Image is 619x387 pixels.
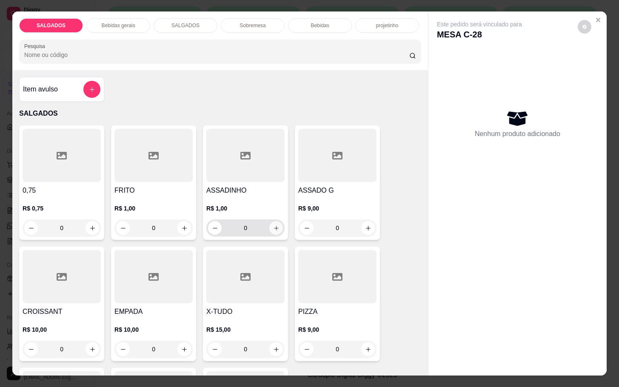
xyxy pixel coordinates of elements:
button: decrease-product-quantity [24,221,38,235]
p: R$ 0,75 [23,204,101,213]
p: R$ 10,00 [114,325,193,334]
p: Sobremesa [240,22,265,29]
h4: FRITO [114,185,193,196]
p: R$ 9,00 [298,204,377,213]
button: decrease-product-quantity [208,221,222,235]
p: Este pedido será vinculado para [437,20,522,28]
p: Nenhum produto adicionado [475,129,560,139]
h4: CROISSANT [23,307,101,317]
button: decrease-product-quantity [300,342,314,356]
h4: 0,75 [23,185,101,196]
button: increase-product-quantity [177,342,191,356]
p: SALGADOS [37,22,66,29]
p: R$ 1,00 [114,204,193,213]
p: MESA C-28 [437,28,522,40]
button: increase-product-quantity [361,221,375,235]
button: increase-product-quantity [269,342,283,356]
button: increase-product-quantity [86,342,99,356]
button: Close [591,13,605,27]
button: decrease-product-quantity [208,342,222,356]
h4: Item avulso [23,84,58,94]
button: decrease-product-quantity [24,342,38,356]
button: decrease-product-quantity [116,342,130,356]
button: add-separate-item [83,81,100,98]
h4: PIZZA [298,307,377,317]
p: SALGADOS [171,22,200,29]
button: decrease-product-quantity [116,221,130,235]
p: R$ 15,00 [206,325,285,334]
label: Pesquisa [24,43,48,50]
p: projetinho [376,22,399,29]
h4: ASSADINHO [206,185,285,196]
button: increase-product-quantity [361,342,375,356]
p: R$ 1,00 [206,204,285,213]
button: decrease-product-quantity [300,221,314,235]
h4: X-TUDO [206,307,285,317]
h4: ASSADO G [298,185,377,196]
button: increase-product-quantity [177,221,191,235]
p: SALGADOS [19,108,421,119]
button: decrease-product-quantity [578,20,591,34]
p: Bebidas [311,22,329,29]
h4: EMPADA [114,307,193,317]
p: R$ 9,00 [298,325,377,334]
p: Bebidas gerais [101,22,135,29]
button: increase-product-quantity [86,221,99,235]
p: R$ 10,00 [23,325,101,334]
button: increase-product-quantity [269,221,283,235]
input: Pesquisa [24,51,409,59]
